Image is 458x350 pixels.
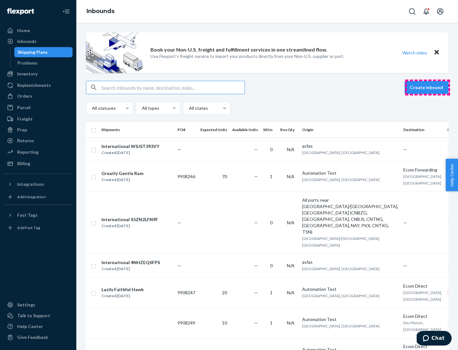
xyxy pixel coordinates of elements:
span: 20 [222,290,227,295]
span: — [254,290,258,295]
span: 0 [270,147,273,152]
a: Replenishments [4,80,73,90]
span: — [254,263,258,268]
div: Home [17,27,30,34]
div: Created [DATE] [101,223,158,229]
div: asfas [302,143,398,149]
div: Talk to Support [17,312,50,319]
div: Automation Test [302,170,398,176]
span: — [254,220,258,225]
th: Origin [300,122,401,137]
div: Automation Test [302,316,398,323]
th: PO# [175,122,198,137]
div: Fast Tags [17,212,38,218]
button: Create inbound [405,81,448,94]
th: Shipments [99,122,175,137]
div: Reporting [17,149,38,155]
button: Close Navigation [60,5,73,18]
span: 10 [222,320,227,325]
div: Settings [17,302,35,308]
span: [GEOGRAPHIC_DATA], [GEOGRAPHIC_DATA] [302,293,379,298]
a: Shipping Plans [14,47,73,57]
span: — [403,147,407,152]
div: Created [DATE] [101,266,160,272]
span: — [177,263,181,268]
span: N/A [287,174,295,179]
div: asfas [302,259,398,265]
a: Problems [14,58,73,68]
a: Orders [4,91,73,101]
a: Reporting [4,147,73,157]
div: Ecom Direct [403,343,442,350]
a: Inventory [4,69,73,79]
span: — [403,263,407,268]
a: Add Fast Tag [4,223,73,233]
div: Greatly Gentle Ram [101,170,143,177]
a: Billing [4,158,73,169]
div: International S5ZN2LFN9F [101,216,158,223]
span: 1 [270,290,273,295]
ol: breadcrumbs [81,2,120,21]
div: Created [DATE] [101,293,144,299]
span: — [177,220,181,225]
td: 9908246 [175,161,198,192]
span: Help Center [446,159,458,191]
a: Home [4,25,73,36]
button: Integrations [4,179,73,189]
span: — [403,220,407,225]
input: Search inbounds by name, destination, msku... [101,81,245,94]
iframe: Opens a widget where you can chat to one of our agents [417,331,452,347]
div: Add Integration [17,194,45,199]
button: Open Search Box [406,5,419,18]
div: All ports near [GEOGRAPHIC_DATA]/[GEOGRAPHIC_DATA], [GEOGRAPHIC_DATA] (CNBZG, [GEOGRAPHIC_DATA], ... [302,197,398,235]
div: Shipping Plans [17,49,48,55]
th: Expected Units [198,122,230,137]
div: Integrations [17,181,44,187]
input: All statuses [91,105,92,111]
img: Flexport logo [7,8,34,15]
div: Billing [17,160,30,167]
a: Freight [4,114,73,124]
p: Book your Non-U.S. freight and fulfillment services in one streamlined flow. [150,46,327,53]
button: Fast Tags [4,210,73,220]
button: Watch video [398,48,431,57]
span: — [177,147,181,152]
span: [GEOGRAPHIC_DATA], [GEOGRAPHIC_DATA] [403,174,442,185]
span: 1 [270,320,273,325]
div: Problems [17,60,38,66]
button: Talk to Support [4,311,73,321]
a: Settings [4,300,73,310]
span: [GEOGRAPHIC_DATA], [GEOGRAPHIC_DATA] [302,177,379,182]
button: Close [433,48,441,57]
span: [GEOGRAPHIC_DATA], [GEOGRAPHIC_DATA] [302,266,379,271]
span: N/A [287,290,295,295]
div: Automation Test [302,286,398,292]
button: Open notifications [420,5,433,18]
span: — [254,147,258,152]
div: Ecom Forwarding [403,167,442,173]
button: Open account menu [434,5,447,18]
th: Box Qty [278,122,300,137]
div: Help Center [17,323,43,330]
div: Freight [17,116,33,122]
a: Returns [4,136,73,146]
span: 1 [270,174,273,179]
span: [GEOGRAPHIC_DATA], [GEOGRAPHIC_DATA] [302,324,379,328]
a: Parcel [4,102,73,113]
span: [GEOGRAPHIC_DATA]/[GEOGRAPHIC_DATA], [GEOGRAPHIC_DATA] [302,236,380,248]
div: International 4NHZEQSFPS [101,259,160,266]
th: Destination [401,122,445,137]
div: Give Feedback [17,334,48,340]
td: 9908249 [175,308,198,338]
div: Replenishments [17,82,51,88]
div: Orders [17,93,32,99]
span: N/A [287,220,295,225]
th: Available Units [230,122,260,137]
div: Parcel [17,104,31,111]
a: Inbounds [87,8,114,15]
div: Returns [17,137,34,144]
div: Created [DATE] [101,150,159,156]
a: Add Integration [4,192,73,202]
span: N/A [287,263,295,268]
